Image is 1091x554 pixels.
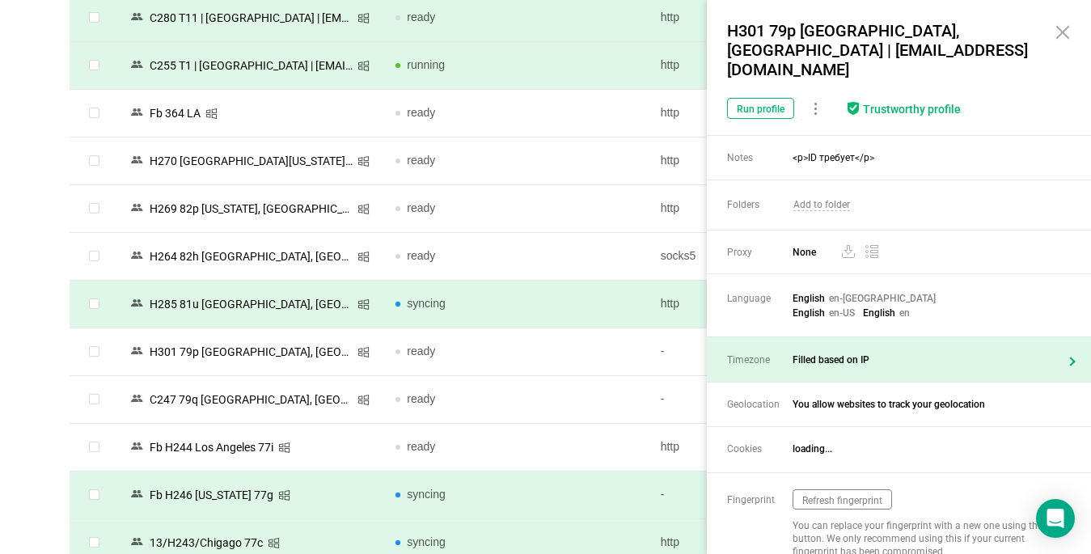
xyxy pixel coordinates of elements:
[793,199,850,211] span: Add to folder
[407,392,435,405] span: ready
[278,442,290,454] i: icon: windows
[1036,499,1075,538] div: Open Intercom Messenger
[407,106,435,119] span: ready
[407,249,435,262] span: ready
[727,494,792,505] span: Fingerprint
[357,12,370,24] i: icon: windows
[145,341,357,362] div: Н301 79p [GEOGRAPHIC_DATA], [GEOGRAPHIC_DATA] | [EMAIL_ADDRESS][DOMAIN_NAME]
[407,440,435,453] span: ready
[357,346,370,358] i: icon: windows
[727,247,792,258] span: Proxy
[407,488,445,501] span: syncing
[407,535,445,548] span: syncing
[407,297,445,310] span: syncing
[648,233,912,281] td: socks5
[145,150,357,171] div: Н270 [GEOGRAPHIC_DATA][US_STATE]/ [EMAIL_ADDRESS][DOMAIN_NAME]
[145,389,357,410] div: C247 79q [GEOGRAPHIC_DATA], [GEOGRAPHIC_DATA] | [EMAIL_ADDRESS][DOMAIN_NAME]
[145,532,268,553] div: 13/Н243/Chigago 77c
[357,298,370,311] i: icon: windows
[357,394,370,406] i: icon: windows
[407,11,435,23] span: ready
[727,199,792,210] span: Folders
[727,152,792,170] span: Notes
[648,328,912,376] td: -
[793,489,892,510] button: Refresh fingerprint
[648,185,912,233] td: http
[899,307,910,319] span: en
[722,16,1038,84] div: Н301 79p [GEOGRAPHIC_DATA], [GEOGRAPHIC_DATA] | [EMAIL_ADDRESS][DOMAIN_NAME]
[648,137,912,185] td: http
[793,443,832,455] span: loading...
[407,201,435,214] span: ready
[793,354,1059,366] span: Filled based on IP
[793,244,1057,260] span: None
[145,103,205,124] div: Fb 364 LA
[727,293,792,304] span: Language
[357,60,370,72] i: icon: windows
[407,345,435,357] span: ready
[145,246,357,267] div: Н264 82h [GEOGRAPHIC_DATA], [GEOGRAPHIC_DATA]/ [EMAIL_ADDRESS][DOMAIN_NAME]
[357,155,370,167] i: icon: windows
[727,354,792,366] span: Timezone
[268,537,280,549] i: icon: windows
[407,154,435,167] span: ready
[648,42,912,90] td: http
[145,7,357,28] div: C280 T11 | [GEOGRAPHIC_DATA] | [EMAIL_ADDRESS][DOMAIN_NAME]
[278,489,290,501] i: icon: windows
[793,293,825,304] span: English
[793,307,825,319] span: English
[407,58,445,71] span: running
[145,294,357,315] div: Н285 81u [GEOGRAPHIC_DATA], [GEOGRAPHIC_DATA]/ [EMAIL_ADDRESS][DOMAIN_NAME]
[648,281,912,328] td: http
[863,103,961,116] div: Trustworthy profile
[145,437,278,458] div: Fb Н244 Los Angeles 77i
[145,198,357,219] div: Н269 82p [US_STATE], [GEOGRAPHIC_DATA]/ [EMAIL_ADDRESS][DOMAIN_NAME]
[205,108,218,120] i: icon: windows
[357,203,370,215] i: icon: windows
[863,307,895,319] span: English
[357,251,370,263] i: icon: windows
[648,90,912,137] td: http
[648,472,912,519] td: -
[648,376,912,424] td: -
[829,307,855,319] span: en-US
[145,484,278,505] div: Fb Н246 [US_STATE] 77g
[793,399,1059,410] span: You allow websites to track your geolocation
[145,55,357,76] div: C255 T1 | [GEOGRAPHIC_DATA] | [EMAIL_ADDRESS][DOMAIN_NAME]
[786,146,1073,170] span: <p>ID требует</p>
[727,98,794,119] button: Run profile
[829,293,936,304] span: en-[GEOGRAPHIC_DATA]
[648,424,912,472] td: http
[727,443,792,455] span: Cookies
[727,399,792,410] span: Geolocation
